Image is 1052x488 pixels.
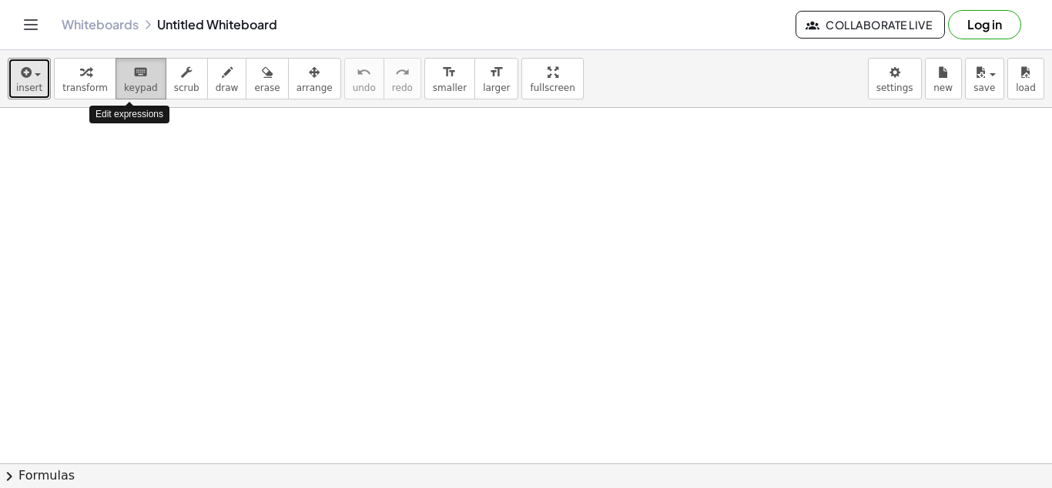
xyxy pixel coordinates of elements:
span: draw [216,82,239,93]
button: scrub [166,58,208,99]
button: erase [246,58,288,99]
a: Whiteboards [62,17,139,32]
button: Toggle navigation [18,12,43,37]
span: new [933,82,953,93]
span: insert [16,82,42,93]
button: arrange [288,58,341,99]
span: Collaborate Live [809,18,932,32]
span: undo [353,82,376,93]
span: larger [483,82,510,93]
button: format_sizesmaller [424,58,475,99]
span: smaller [433,82,467,93]
button: Collaborate Live [796,11,945,39]
button: undoundo [344,58,384,99]
button: Log in [948,10,1021,39]
i: redo [395,63,410,82]
i: format_size [442,63,457,82]
button: format_sizelarger [474,58,518,99]
button: load [1007,58,1044,99]
span: load [1016,82,1036,93]
span: redo [392,82,413,93]
button: transform [54,58,116,99]
span: fullscreen [530,82,575,93]
span: erase [254,82,280,93]
button: keyboardkeypad [116,58,166,99]
i: keyboard [133,63,148,82]
button: settings [868,58,922,99]
div: Edit expressions [89,106,169,123]
button: new [925,58,962,99]
span: settings [876,82,913,93]
span: transform [62,82,108,93]
button: insert [8,58,51,99]
span: scrub [174,82,199,93]
button: draw [207,58,247,99]
button: fullscreen [521,58,583,99]
span: keypad [124,82,158,93]
i: format_size [489,63,504,82]
button: save [965,58,1004,99]
button: redoredo [384,58,421,99]
i: undo [357,63,371,82]
span: arrange [297,82,333,93]
span: save [973,82,995,93]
